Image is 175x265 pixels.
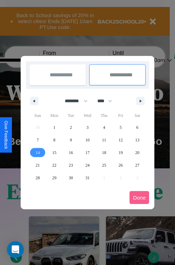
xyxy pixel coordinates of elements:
span: Mon [46,110,62,121]
span: 3 [86,121,89,134]
button: 27 [129,159,146,172]
button: 6 [129,121,146,134]
button: 18 [96,146,112,159]
span: Tue [63,110,79,121]
button: 23 [63,159,79,172]
span: 5 [120,121,122,134]
button: 20 [129,146,146,159]
span: 25 [102,159,106,172]
button: 25 [96,159,112,172]
span: 2 [70,121,72,134]
span: 24 [85,159,90,172]
button: 2 [63,121,79,134]
button: 28 [29,172,46,184]
button: 9 [63,134,79,146]
span: 27 [135,159,139,172]
span: 22 [52,159,56,172]
span: 15 [52,146,56,159]
div: Open Intercom Messenger [7,241,24,258]
span: 4 [103,121,105,134]
button: 21 [29,159,46,172]
span: 23 [69,159,73,172]
span: 10 [85,134,90,146]
span: 19 [119,146,123,159]
span: 18 [102,146,106,159]
span: 16 [69,146,73,159]
div: Give Feedback [3,121,8,149]
span: Fri [112,110,129,121]
span: 17 [85,146,90,159]
span: 31 [85,172,90,184]
span: Thu [96,110,112,121]
button: 15 [46,146,62,159]
span: 9 [70,134,72,146]
span: 20 [135,146,139,159]
span: 7 [37,134,39,146]
button: 3 [79,121,96,134]
button: 26 [112,159,129,172]
span: 26 [119,159,123,172]
button: 12 [112,134,129,146]
span: 28 [36,172,40,184]
span: Wed [79,110,96,121]
button: 24 [79,159,96,172]
span: 12 [119,134,123,146]
span: 21 [36,159,40,172]
span: 30 [69,172,73,184]
button: 30 [63,172,79,184]
span: 6 [136,121,138,134]
span: 8 [53,134,55,146]
button: 10 [79,134,96,146]
button: Done [129,191,149,204]
button: 7 [29,134,46,146]
button: 14 [29,146,46,159]
span: 1 [53,121,55,134]
button: 22 [46,159,62,172]
button: 8 [46,134,62,146]
button: 16 [63,146,79,159]
button: 19 [112,146,129,159]
span: 29 [52,172,56,184]
button: 13 [129,134,146,146]
span: Sat [129,110,146,121]
span: Sun [29,110,46,121]
button: 11 [96,134,112,146]
button: 1 [46,121,62,134]
span: 13 [135,134,139,146]
button: 5 [112,121,129,134]
button: 17 [79,146,96,159]
span: 11 [102,134,106,146]
button: 4 [96,121,112,134]
span: 14 [36,146,40,159]
button: 29 [46,172,62,184]
button: 31 [79,172,96,184]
